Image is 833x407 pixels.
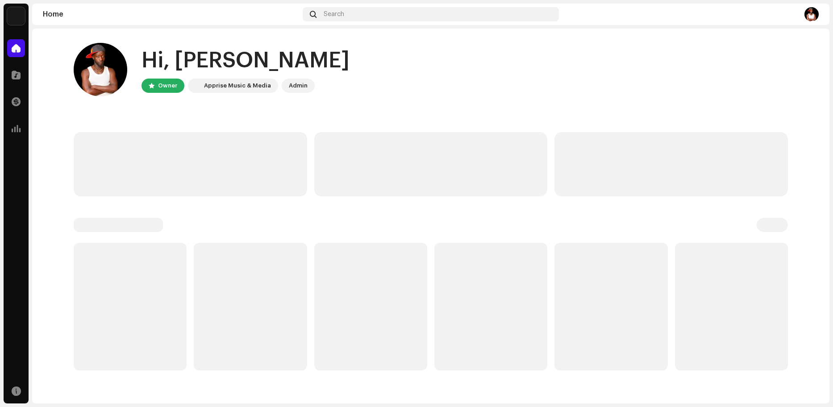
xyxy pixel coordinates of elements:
div: Home [43,11,299,18]
img: 1c16f3de-5afb-4452-805d-3f3454e20b1b [7,7,25,25]
div: Owner [158,80,177,91]
span: Search [324,11,344,18]
img: 1c16f3de-5afb-4452-805d-3f3454e20b1b [190,80,200,91]
img: f51a172b-ff20-4908-9c39-ece25e0664b7 [804,7,819,21]
img: f51a172b-ff20-4908-9c39-ece25e0664b7 [74,43,127,96]
div: Hi, [PERSON_NAME] [142,46,350,75]
div: Apprise Music & Media [204,80,271,91]
div: Admin [289,80,308,91]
